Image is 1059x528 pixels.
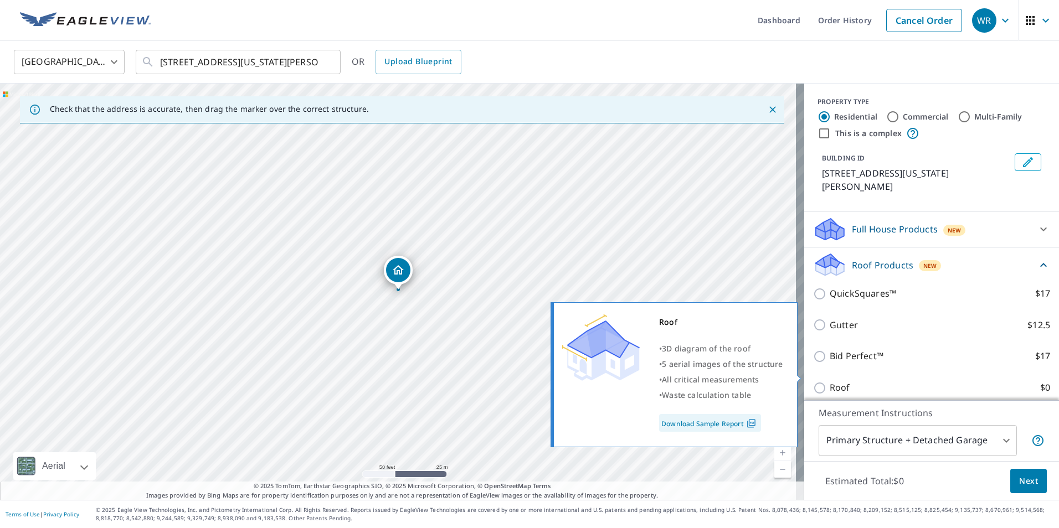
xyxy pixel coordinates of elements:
button: Edit building 1 [1015,153,1041,171]
a: Current Level 19, Zoom Out [774,461,791,478]
a: Terms of Use [6,510,40,518]
p: Bid Perfect™ [830,349,883,363]
p: QuickSquares™ [830,287,896,301]
div: Primary Structure + Detached Garage [819,425,1017,456]
div: • [659,341,783,356]
label: Commercial [903,111,949,122]
p: $17 [1035,349,1050,363]
div: • [659,387,783,403]
p: Gutter [830,318,858,332]
span: Your report will include the primary structure and a detached garage if one exists. [1031,434,1045,447]
div: Roof [659,314,783,330]
p: Full House Products [852,222,938,236]
p: $17 [1035,287,1050,301]
span: New [948,226,962,235]
label: Multi-Family [974,111,1022,122]
a: Privacy Policy [43,510,79,518]
button: Next [1010,469,1047,494]
span: Next [1019,474,1038,488]
p: Roof [830,381,850,395]
div: • [659,356,783,372]
span: Waste calculation table [662,390,751,400]
a: Cancel Order [886,9,962,32]
div: • [659,372,783,387]
a: Current Level 19, Zoom In [774,444,791,461]
a: Download Sample Report [659,414,761,432]
a: Upload Blueprint [376,50,461,74]
p: © 2025 Eagle View Technologies, Inc. and Pictometry International Corp. All Rights Reserved. Repo... [96,506,1053,522]
div: Full House ProductsNew [813,216,1050,242]
p: | [6,511,79,517]
div: Roof ProductsNew [813,252,1050,278]
p: $0 [1040,381,1050,395]
p: Estimated Total: $0 [816,469,913,493]
div: [GEOGRAPHIC_DATA] [14,46,125,77]
img: Premium [562,314,640,381]
div: WR [972,8,996,33]
div: Aerial [39,452,69,480]
div: Aerial [13,452,96,480]
span: Upload Blueprint [384,55,452,69]
span: 5 aerial images of the structure [662,359,783,369]
p: [STREET_ADDRESS][US_STATE][PERSON_NAME] [822,167,1010,193]
a: Terms [533,482,551,490]
div: Dropped pin, building 1, Residential property, 2801 Michigan Ave Fort Myers, FL 33916 [384,256,413,290]
span: New [923,261,937,270]
img: EV Logo [20,12,151,29]
label: This is a complex [835,128,902,139]
p: Roof Products [852,258,913,272]
p: BUILDING ID [822,153,865,163]
p: Measurement Instructions [819,406,1045,420]
span: All critical measurements [662,374,759,385]
p: $12.5 [1027,318,1050,332]
button: Close [765,102,780,117]
span: 3D diagram of the roof [662,343,750,354]
input: Search by address or latitude-longitude [160,46,318,77]
div: PROPERTY TYPE [818,97,1046,107]
label: Residential [834,111,877,122]
div: OR [352,50,461,74]
img: Pdf Icon [744,418,759,428]
a: OpenStreetMap [484,482,531,490]
span: © 2025 TomTom, Earthstar Geographics SIO, © 2025 Microsoft Corporation, © [254,482,551,491]
p: Check that the address is accurate, then drag the marker over the correct structure. [50,104,369,114]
